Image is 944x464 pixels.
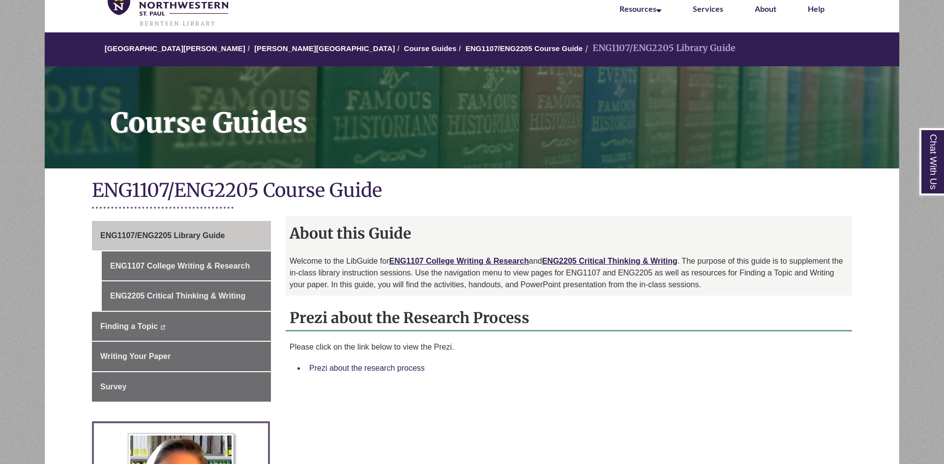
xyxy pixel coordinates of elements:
a: [PERSON_NAME][GEOGRAPHIC_DATA] [254,44,395,53]
a: About [755,4,776,13]
h1: Course Guides [100,66,899,156]
li: ENG1107/ENG2205 Library Guide [583,41,736,55]
a: [GEOGRAPHIC_DATA][PERSON_NAME] [105,44,245,53]
a: ENG1107 College Writing & Research [389,257,529,265]
p: Please click on the link below to view the Prezi. [290,341,848,353]
a: Writing Your Paper [92,342,271,371]
a: ENG1107/ENG2205 Course Guide [466,44,583,53]
span: Survey [100,382,126,391]
a: Finding a Topic [92,312,271,341]
span: ENG1107/ENG2205 Library Guide [100,231,225,240]
a: Course Guides [45,66,899,168]
h2: Prezi about the Research Process [286,305,852,331]
a: Course Guides [404,44,457,53]
a: Services [693,4,723,13]
h2: About this Guide [286,221,852,246]
a: ENG2205 Critical Thinking & Writing [542,257,677,265]
span: Finding a Topic [100,322,158,330]
i: This link opens in a new window [160,325,165,329]
h1: ENG1107/ENG2205 Course Guide [92,178,852,204]
a: Prezi about the research process [309,364,425,372]
a: Resources [619,4,661,13]
p: Welcome to the LibGuide for and . The purpose of this guide is to supplement the in-class library... [290,255,848,291]
a: ENG1107/ENG2205 Library Guide [92,221,271,250]
span: Writing Your Paper [100,352,171,360]
a: ENG1107 College Writing & Research [102,251,271,281]
a: ENG2205 Critical Thinking & Writing [102,281,271,311]
a: Survey [92,372,271,402]
div: Guide Page Menu [92,221,271,402]
a: Help [808,4,825,13]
